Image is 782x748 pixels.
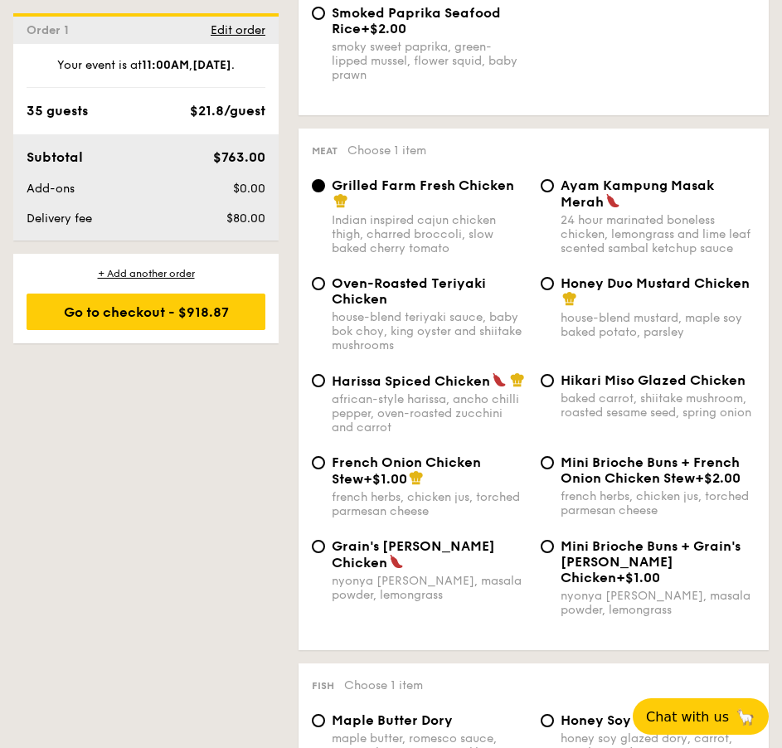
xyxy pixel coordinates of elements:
input: Ayam Kampung Masak Merah24 hour marinated boneless chicken, lemongrass and lime leaf scented samb... [541,179,554,192]
input: Grain's [PERSON_NAME] Chickennyonya [PERSON_NAME], masala powder, lemongrass [312,540,325,553]
span: Grilled Farm Fresh Chicken [332,177,514,193]
div: house-blend mustard, maple soy baked potato, parsley [561,311,756,339]
input: Oven-Roasted Teriyaki Chickenhouse-blend teriyaki sauce, baby bok choy, king oyster and shiitake ... [312,277,325,290]
span: Edit order [211,23,265,37]
img: icon-spicy.37a8142b.svg [605,193,620,208]
div: french herbs, chicken jus, torched parmesan cheese [332,490,527,518]
span: Ayam Kampung Masak Merah [561,177,714,210]
span: Choose 1 item [347,143,426,158]
span: Harissa Spiced Chicken [332,373,490,389]
div: african-style harissa, ancho chilli pepper, oven-roasted zucchini and carrot [332,392,527,435]
span: Hikari Miso Glazed Chicken [561,372,746,388]
div: Go to checkout - $918.87 [27,294,265,330]
input: Maple Butter Dorymaple butter, romesco sauce, raisin, cherry tomato pickle [312,714,325,727]
div: nyonya [PERSON_NAME], masala powder, lemongrass [561,589,756,617]
input: Smoked Paprika Seafood Rice+$2.00smoky sweet paprika, green-lipped mussel, flower squid, baby prawn [312,7,325,20]
span: Choose 1 item [344,678,423,692]
img: icon-chef-hat.a58ddaea.svg [409,470,424,485]
div: + Add another order [27,267,265,280]
input: Harissa Spiced Chickenafrican-style harissa, ancho chilli pepper, oven-roasted zucchini and carrot [312,374,325,387]
span: +$2.00 [695,470,741,486]
div: 24 hour marinated boneless chicken, lemongrass and lime leaf scented sambal ketchup sauce [561,213,756,255]
img: icon-chef-hat.a58ddaea.svg [333,193,348,208]
span: French Onion Chicken Stew [332,454,481,487]
span: $763.00 [213,149,265,165]
input: Hikari Miso Glazed Chickenbaked carrot, shiitake mushroom, roasted sesame seed, spring onion [541,374,554,387]
div: smoky sweet paprika, green-lipped mussel, flower squid, baby prawn [332,40,527,82]
input: Honey Soy Glazed Doryhoney soy glazed dory, carrot, zucchini and onion [541,714,554,727]
img: icon-spicy.37a8142b.svg [389,554,404,569]
span: Chat with us [646,709,729,725]
span: Meat [312,145,338,157]
div: french herbs, chicken jus, torched parmesan cheese [561,489,756,517]
div: baked carrot, shiitake mushroom, roasted sesame seed, spring onion [561,391,756,420]
button: Chat with us🦙 [633,698,769,735]
span: +$2.00 [361,21,406,36]
span: +$1.00 [363,471,407,487]
span: Subtotal [27,149,83,165]
span: Delivery fee [27,211,92,226]
input: Honey Duo Mustard Chickenhouse-blend mustard, maple soy baked potato, parsley [541,277,554,290]
span: Grain's [PERSON_NAME] Chicken [332,538,495,571]
div: 35 guests [27,101,88,121]
div: house-blend teriyaki sauce, baby bok choy, king oyster and shiitake mushrooms [332,310,527,352]
span: 🦙 [736,707,755,726]
img: icon-chef-hat.a58ddaea.svg [510,372,525,387]
span: Mini Brioche Buns + French Onion Chicken Stew [561,454,740,486]
span: $80.00 [226,211,265,226]
span: +$1.00 [616,570,660,585]
input: French Onion Chicken Stew+$1.00french herbs, chicken jus, torched parmesan cheese [312,456,325,469]
span: $0.00 [233,182,265,196]
input: Mini Brioche Buns + French Onion Chicken Stew+$2.00french herbs, chicken jus, torched parmesan ch... [541,456,554,469]
span: Mini Brioche Buns + Grain's [PERSON_NAME] Chicken [561,538,741,585]
span: Maple Butter Dory [332,712,453,728]
div: Indian inspired cajun chicken thigh, charred broccoli, slow baked cherry tomato [332,213,527,255]
input: Mini Brioche Buns + Grain's [PERSON_NAME] Chicken+$1.00nyonya [PERSON_NAME], masala powder, lemon... [541,540,554,553]
strong: 11:00AM [142,58,189,72]
span: Honey Duo Mustard Chicken [561,275,750,291]
div: $21.8/guest [190,101,265,121]
input: Grilled Farm Fresh ChickenIndian inspired cajun chicken thigh, charred broccoli, slow baked cherr... [312,179,325,192]
span: Honey Soy Glazed Dory [561,712,718,728]
span: Order 1 [27,23,75,37]
img: icon-chef-hat.a58ddaea.svg [562,291,577,306]
div: Your event is at , . [27,57,265,88]
img: icon-spicy.37a8142b.svg [492,372,507,387]
strong: [DATE] [192,58,231,72]
span: Add-ons [27,182,75,196]
div: nyonya [PERSON_NAME], masala powder, lemongrass [332,574,527,602]
span: Oven-Roasted Teriyaki Chicken [332,275,486,307]
span: Smoked Paprika Seafood Rice [332,5,501,36]
span: Fish [312,680,334,692]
